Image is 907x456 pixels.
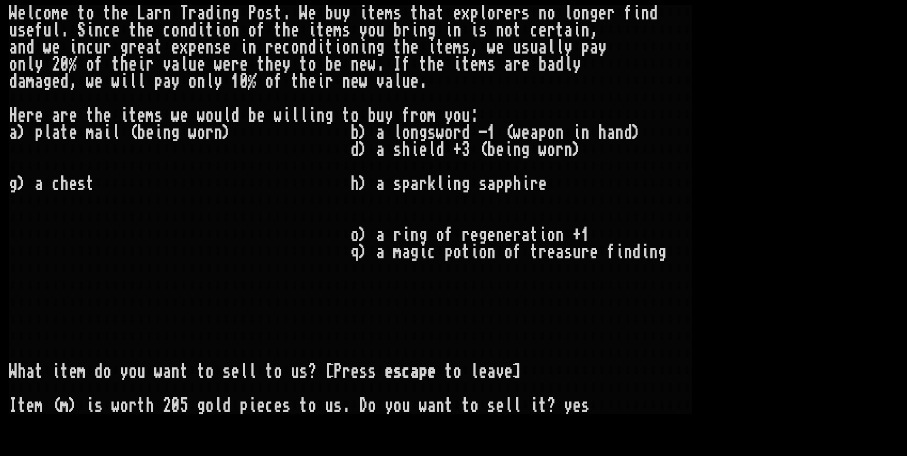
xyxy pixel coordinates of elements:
div: n [581,22,590,39]
div: i [453,56,462,73]
div: n [180,22,188,39]
div: i [359,5,368,22]
div: m [333,22,342,39]
div: a [538,39,547,56]
div: f [94,56,103,73]
div: o [43,5,52,22]
div: t [257,56,265,73]
div: c [103,22,111,39]
div: l [564,56,573,73]
div: o [171,22,180,39]
div: n [299,39,308,56]
div: w [487,39,496,56]
div: i [120,73,129,90]
div: . [376,56,385,73]
div: f [402,56,410,73]
div: t [513,22,521,39]
div: l [26,56,35,73]
div: u [214,107,222,124]
div: d [188,22,197,39]
div: e [18,107,26,124]
div: o [504,22,513,39]
div: o [205,107,214,124]
div: i [86,22,94,39]
div: m [385,5,393,22]
div: h [137,22,146,39]
div: s [521,5,530,22]
div: e [222,56,231,73]
div: e [111,22,120,39]
div: i [316,73,325,90]
div: e [146,22,154,39]
div: e [26,22,35,39]
div: S [77,22,86,39]
div: w [368,56,376,73]
div: . [419,73,427,90]
div: e [436,56,444,73]
div: e [453,5,462,22]
div: b [538,56,547,73]
div: b [248,107,257,124]
div: l [291,107,299,124]
div: i [214,22,222,39]
div: 0 [240,73,248,90]
div: n [248,39,257,56]
div: e [137,39,146,56]
div: l [393,73,402,90]
div: i [410,22,419,39]
div: e [351,73,359,90]
div: y [35,56,43,73]
div: r [60,107,69,124]
div: e [180,107,188,124]
div: m [479,56,487,73]
div: e [69,107,77,124]
div: e [410,39,419,56]
div: f [257,22,265,39]
div: g [231,5,240,22]
div: e [521,56,530,73]
div: H [9,107,18,124]
div: r [129,39,137,56]
div: W [299,5,308,22]
div: l [547,39,555,56]
div: n [342,73,351,90]
div: r [146,56,154,73]
div: a [52,107,60,124]
div: r [188,5,197,22]
div: n [538,5,547,22]
div: y [359,22,368,39]
div: r [103,39,111,56]
div: t [77,5,86,22]
div: o [9,56,18,73]
div: 1 [231,73,240,90]
div: n [222,5,231,22]
div: t [299,56,308,73]
div: h [111,5,120,22]
div: e [308,73,316,90]
div: s [154,107,163,124]
div: c [530,22,538,39]
div: c [35,5,43,22]
div: L [137,5,146,22]
div: f [35,22,43,39]
div: r [513,5,521,22]
div: t [436,39,444,56]
div: n [94,22,103,39]
div: i [573,22,581,39]
div: d [555,56,564,73]
div: y [171,73,180,90]
div: l [137,73,146,90]
div: t [154,39,163,56]
div: n [163,5,171,22]
div: , [69,73,77,90]
div: o [265,73,274,90]
div: v [163,56,171,73]
div: l [26,5,35,22]
div: x [180,39,188,56]
div: i [308,22,316,39]
div: r [325,73,333,90]
div: i [316,39,325,56]
div: t [129,22,137,39]
div: e [410,73,419,90]
div: i [470,22,479,39]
